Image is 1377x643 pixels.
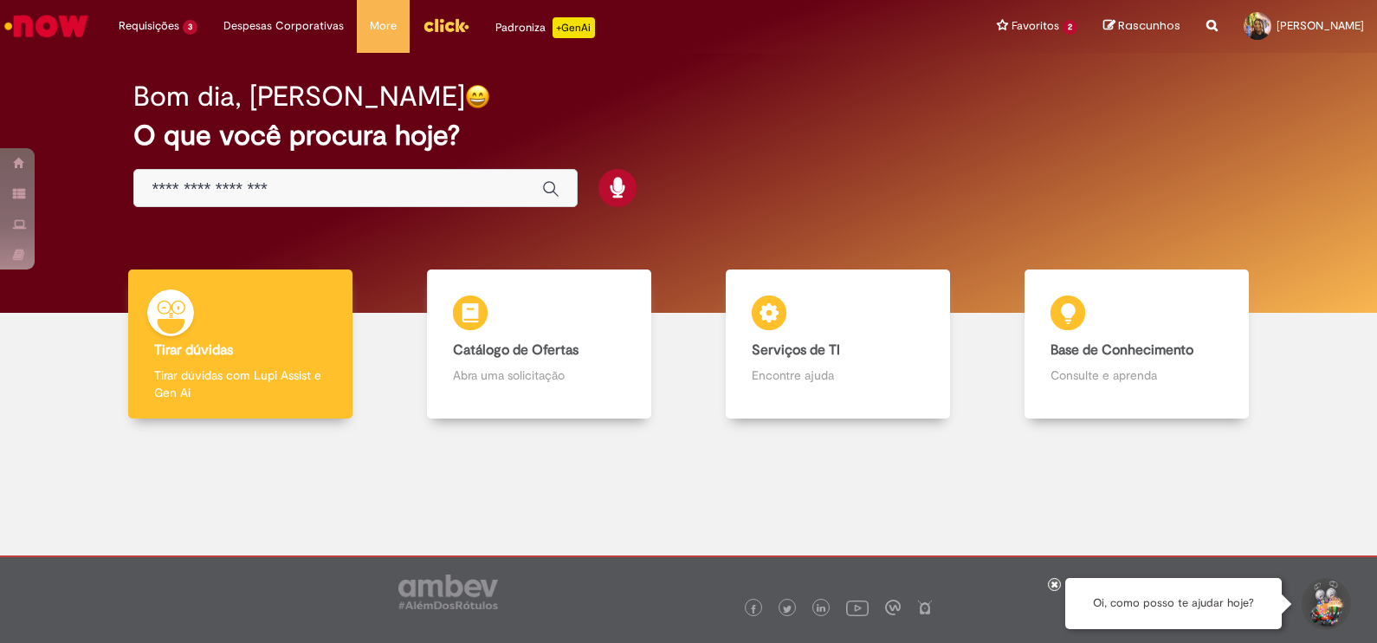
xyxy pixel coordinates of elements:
img: logo_footer_workplace.png [885,600,901,615]
h2: Bom dia, [PERSON_NAME] [133,81,465,112]
div: Oi, como posso te ajudar hoje? [1065,578,1282,629]
img: logo_footer_twitter.png [783,605,792,614]
div: Padroniza [495,17,595,38]
img: logo_footer_ambev_rotulo_gray.png [398,575,498,609]
span: 2 [1063,20,1077,35]
span: Rascunhos [1118,17,1180,34]
a: Tirar dúvidas Tirar dúvidas com Lupi Assist e Gen Ai [91,270,390,419]
span: Despesas Corporativas [223,17,344,35]
img: logo_footer_youtube.png [846,596,869,619]
p: +GenAi [553,17,595,38]
p: Tirar dúvidas com Lupi Assist e Gen Ai [154,367,327,401]
span: More [370,17,397,35]
b: Serviços de TI [752,341,840,359]
img: ServiceNow [2,9,91,43]
img: happy-face.png [465,84,490,109]
span: [PERSON_NAME] [1277,18,1364,33]
h2: O que você procura hoje? [133,120,1243,151]
img: logo_footer_facebook.png [749,605,758,614]
a: Base de Conhecimento Consulte e aprenda [987,270,1286,419]
span: Requisições [119,17,179,35]
b: Tirar dúvidas [154,341,233,359]
b: Base de Conhecimento [1051,341,1193,359]
button: Iniciar Conversa de Suporte [1299,578,1351,630]
a: Catálogo de Ofertas Abra uma solicitação [390,270,688,419]
p: Encontre ajuda [752,367,925,384]
span: 3 [183,20,197,35]
img: click_logo_yellow_360x200.png [423,12,469,38]
img: logo_footer_linkedin.png [817,604,825,614]
a: Rascunhos [1103,18,1180,35]
b: Catálogo de Ofertas [453,341,579,359]
span: Favoritos [1012,17,1059,35]
a: Serviços de TI Encontre ajuda [688,270,987,419]
p: Abra uma solicitação [453,367,626,384]
p: Consulte e aprenda [1051,367,1224,384]
img: logo_footer_naosei.png [917,600,933,615]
